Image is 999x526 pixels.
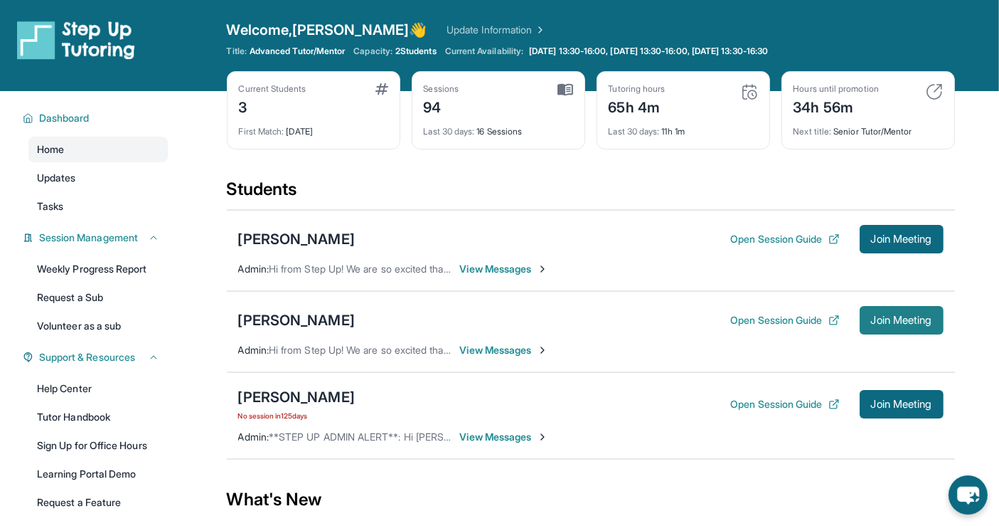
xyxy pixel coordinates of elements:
[28,194,168,219] a: Tasks
[227,46,247,57] span: Title:
[28,490,168,515] a: Request a Feature
[557,83,573,96] img: card
[28,433,168,458] a: Sign Up for Office Hours
[871,235,932,243] span: Join Meeting
[424,83,459,95] div: Sessions
[250,46,345,57] span: Advanced Tutor/Mentor
[445,46,523,57] span: Current Availability:
[33,350,159,364] button: Support & Resources
[39,350,135,364] span: Support & Resources
[238,229,355,249] div: [PERSON_NAME]
[794,126,832,137] span: Next title :
[238,410,355,421] span: No session in 125 days
[238,387,355,407] div: [PERSON_NAME]
[860,225,944,253] button: Join Meeting
[28,165,168,191] a: Updates
[28,404,168,430] a: Tutor Handbook
[227,178,955,209] div: Students
[28,256,168,282] a: Weekly Progress Report
[39,231,138,245] span: Session Management
[28,376,168,401] a: Help Center
[730,313,839,327] button: Open Session Guide
[39,111,90,125] span: Dashboard
[33,231,159,245] button: Session Management
[460,262,549,276] span: View Messages
[860,306,944,335] button: Join Meeting
[460,343,549,357] span: View Messages
[238,310,355,330] div: [PERSON_NAME]
[28,461,168,487] a: Learning Portal Demo
[794,117,943,137] div: Senior Tutor/Mentor
[794,83,879,95] div: Hours until promotion
[424,126,475,137] span: Last 30 days :
[33,111,159,125] button: Dashboard
[17,20,135,60] img: logo
[537,263,548,275] img: Chevron-Right
[28,313,168,339] a: Volunteer as a sub
[37,142,64,157] span: Home
[871,316,932,325] span: Join Meeting
[794,95,879,117] div: 34h 56m
[353,46,392,57] span: Capacity:
[532,23,546,37] img: Chevron Right
[238,344,269,356] span: Admin :
[730,397,839,411] button: Open Session Guide
[28,137,168,162] a: Home
[609,95,666,117] div: 65h 4m
[375,83,388,95] img: card
[239,95,306,117] div: 3
[447,23,546,37] a: Update Information
[609,126,660,137] span: Last 30 days :
[239,117,388,137] div: [DATE]
[526,46,771,57] a: [DATE] 13:30-16:00, [DATE] 13:30-16:00, [DATE] 13:30-16:30
[37,199,63,214] span: Tasks
[860,390,944,419] button: Join Meeting
[730,232,839,246] button: Open Session Guide
[238,263,269,275] span: Admin :
[238,431,269,443] span: Admin :
[28,285,168,310] a: Request a Sub
[741,83,758,100] img: card
[37,171,76,185] span: Updates
[424,117,573,137] div: 16 Sessions
[424,95,459,117] div: 94
[609,83,666,95] div: Tutoring hours
[871,400,932,409] span: Join Meeting
[529,46,768,57] span: [DATE] 13:30-16:00, [DATE] 13:30-16:00, [DATE] 13:30-16:30
[537,431,548,443] img: Chevron-Right
[949,475,988,515] button: chat-button
[239,126,284,137] span: First Match :
[395,46,437,57] span: 2 Students
[926,83,943,100] img: card
[227,20,427,40] span: Welcome, [PERSON_NAME] 👋
[609,117,758,137] div: 11h 1m
[239,83,306,95] div: Current Students
[460,430,549,444] span: View Messages
[537,344,548,356] img: Chevron-Right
